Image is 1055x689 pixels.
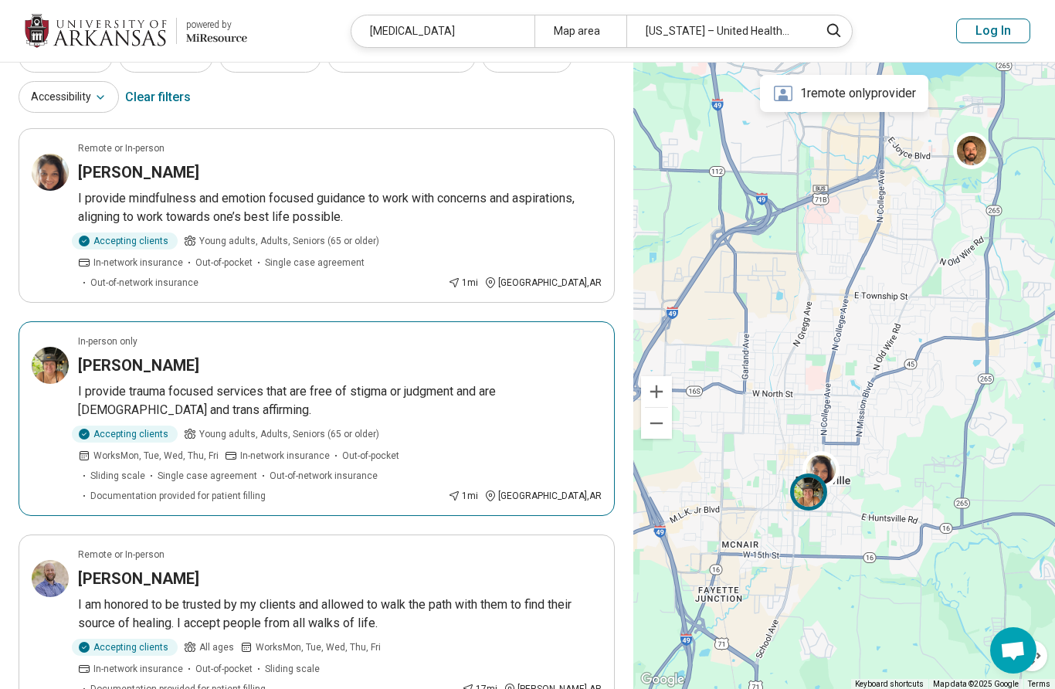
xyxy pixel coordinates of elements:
span: Young adults, Adults, Seniors (65 or older) [199,427,379,441]
a: Terms (opens in new tab) [1028,680,1050,688]
span: Sliding scale [265,662,320,676]
span: Out-of-pocket [342,449,399,463]
span: Out-of-network insurance [270,469,378,483]
div: [GEOGRAPHIC_DATA] , AR [484,489,602,503]
button: Accessibility [19,81,119,113]
span: Out-of-pocket [195,662,253,676]
span: Out-of-network insurance [90,276,198,290]
div: powered by [186,18,247,32]
span: Single case agreement [265,256,365,270]
button: Log In [956,19,1030,43]
div: Accepting clients [72,232,178,249]
span: In-network insurance [93,256,183,270]
div: 1 mi [448,276,478,290]
span: Out-of-pocket [195,256,253,270]
div: [US_STATE] – United HealthCare [626,15,809,47]
p: Remote or In-person [78,141,165,155]
span: Young adults, Adults, Seniors (65 or older) [199,234,379,248]
h3: [PERSON_NAME] [78,355,199,376]
span: Works Mon, Tue, Wed, Thu, Fri [93,449,219,463]
button: Zoom in [641,376,672,407]
span: In-network insurance [240,449,330,463]
span: Documentation provided for patient filling [90,489,266,503]
div: Accepting clients [72,426,178,443]
h3: [PERSON_NAME] [78,161,199,183]
div: Clear filters [125,79,191,116]
span: Works Mon, Tue, Wed, Thu, Fri [256,640,381,654]
span: All ages [199,640,234,654]
div: [MEDICAL_DATA] [351,15,534,47]
img: University of Arkansas [25,12,167,49]
div: 1 remote only provider [760,75,928,112]
div: 1 mi [448,489,478,503]
p: Remote or In-person [78,548,165,562]
h3: [PERSON_NAME] [78,568,199,589]
a: University of Arkansaspowered by [25,12,247,49]
span: Sliding scale [90,469,145,483]
div: [GEOGRAPHIC_DATA] , AR [484,276,602,290]
span: Map data ©2025 Google [933,680,1019,688]
span: In-network insurance [93,662,183,676]
div: Map area [534,15,626,47]
div: Open chat [990,627,1036,674]
p: I am honored to be trusted by my clients and allowed to walk the path with them to find their sou... [78,596,602,633]
p: In-person only [78,334,137,348]
span: Single case agreement [158,469,257,483]
p: I provide mindfulness and emotion focused guidance to work with concerns and aspirations, alignin... [78,189,602,226]
p: I provide trauma focused services that are free of stigma or judgment and are [DEMOGRAPHIC_DATA] ... [78,382,602,419]
button: Zoom out [641,408,672,439]
div: Accepting clients [72,639,178,656]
